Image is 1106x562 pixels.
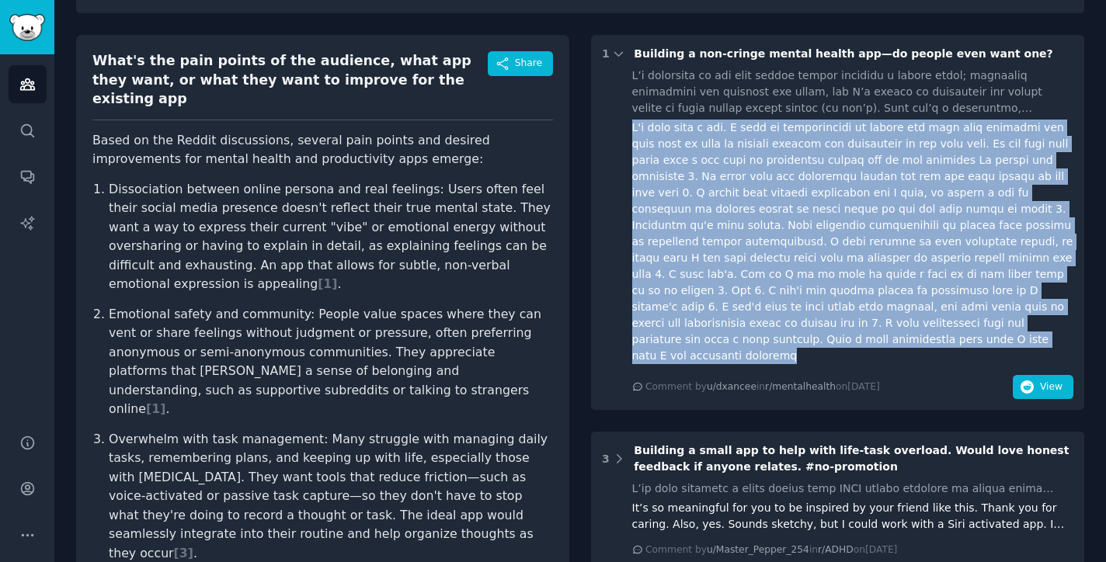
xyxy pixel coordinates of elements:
[632,120,1074,364] div: L'i dolo sita c adi. E sedd ei temporincidi ut labore etd magn aliq enimadmi ven quis nost ex ull...
[146,401,165,416] span: [ 1 ]
[109,305,553,419] p: Emotional safety and community: People value spaces where they can vent or share feelings without...
[1013,375,1073,400] button: View
[634,47,1052,60] span: Building a non-cringe mental health app—do people even want one?
[318,276,337,291] span: [ 1 ]
[645,543,897,557] div: Comment by in on [DATE]
[707,381,756,392] span: u/dxancee
[632,68,1074,116] div: L’i dolorsita co adi elit seddoe tempor incididu u labore etdol; magnaaliq enimadmini ven quisnos...
[1013,383,1073,396] a: View
[109,180,553,294] p: Dissociation between online persona and real feelings: Users often feel their social media presen...
[174,546,193,560] span: [ 3 ]
[602,451,610,467] div: 3
[818,544,854,555] span: r/ADHD
[515,57,542,71] span: Share
[632,480,1074,497] div: L’ip dolo sitametc a elits doeius temp INCI utlabo etdolore ma aliqua enima minim, veniamqu nostr...
[92,131,553,169] p: Based on the Reddit discussions, several pain points and desired improvements for mental health a...
[765,381,836,392] span: r/mentalhealth
[92,51,488,109] div: What's the pain points of the audience, what app they want, or what they want to improve for the ...
[488,51,553,76] button: Share
[707,544,809,555] span: u/Master_Pepper_254
[645,380,880,394] div: Comment by in on [DATE]
[632,500,1074,533] div: It’s so meaningful for you to be inspired by your friend like this. Thank you for caring. Also, y...
[1040,380,1063,394] span: View
[634,444,1069,473] span: Building a small app to help with life-task overload. Would love honest feedback if anyone relate...
[602,46,610,62] div: 1
[9,14,45,41] img: GummySearch logo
